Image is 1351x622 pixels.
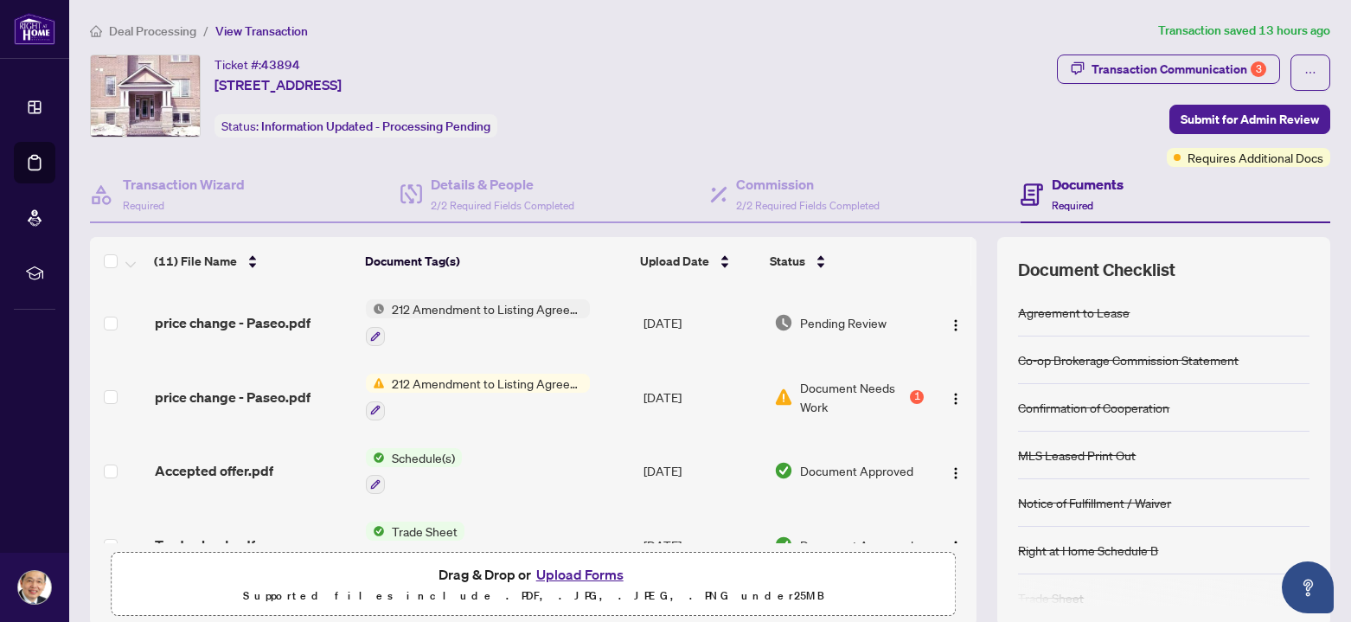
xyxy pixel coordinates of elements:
[112,553,955,617] span: Drag & Drop orUpload FormsSupported files include .PDF, .JPG, .JPEG, .PNG under25MB
[736,199,880,212] span: 2/2 Required Fields Completed
[431,174,574,195] h4: Details & People
[366,522,464,568] button: Status IconTrade Sheet
[640,252,709,271] span: Upload Date
[385,522,464,541] span: Trade Sheet
[203,21,208,41] li: /
[366,299,385,318] img: Status Icon
[91,55,200,137] img: IMG-X12105446_1.jpg
[214,74,342,95] span: [STREET_ADDRESS]
[1018,350,1239,369] div: Co-op Brokerage Commission Statement
[1018,258,1175,282] span: Document Checklist
[1092,55,1266,83] div: Transaction Communication
[1018,493,1171,512] div: Notice of Fulfillment / Waiver
[123,174,245,195] h4: Transaction Wizard
[366,374,590,420] button: Status Icon212 Amendment to Listing Agreement - Authority to Offer for Lease Price Change/Extensi...
[1018,303,1130,322] div: Agreement to Lease
[1188,148,1323,167] span: Requires Additional Docs
[942,531,970,559] button: Logo
[385,448,462,467] span: Schedule(s)
[155,387,311,407] span: price change - Paseo.pdf
[736,174,880,195] h4: Commission
[531,563,629,586] button: Upload Forms
[800,535,913,555] span: Document Approved
[1158,21,1330,41] article: Transaction saved 13 hours ago
[1018,541,1158,560] div: Right at Home Schedule B
[1018,446,1136,465] div: MLS Leased Print Out
[358,237,632,285] th: Document Tag(s)
[774,461,793,480] img: Document Status
[949,540,963,554] img: Logo
[1169,105,1330,134] button: Submit for Admin Review
[770,252,805,271] span: Status
[366,448,385,467] img: Status Icon
[439,563,629,586] span: Drag & Drop or
[154,252,237,271] span: (11) File Name
[431,199,574,212] span: 2/2 Required Fields Completed
[633,237,763,285] th: Upload Date
[949,466,963,480] img: Logo
[1018,398,1169,417] div: Confirmation of Cooperation
[800,313,887,332] span: Pending Review
[214,114,497,138] div: Status:
[214,55,300,74] div: Ticket #:
[942,383,970,411] button: Logo
[637,360,767,434] td: [DATE]
[366,522,385,541] img: Status Icon
[763,237,925,285] th: Status
[155,460,273,481] span: Accepted offer.pdf
[1282,561,1334,613] button: Open asap
[1052,199,1093,212] span: Required
[155,535,255,555] span: Trade sheet.pdf
[261,57,300,73] span: 43894
[637,434,767,509] td: [DATE]
[366,448,462,495] button: Status IconSchedule(s)
[261,119,490,134] span: Information Updated - Processing Pending
[1057,55,1280,84] button: Transaction Communication3
[1304,67,1316,79] span: ellipsis
[1181,106,1319,133] span: Submit for Admin Review
[942,457,970,484] button: Logo
[800,378,906,416] span: Document Needs Work
[774,313,793,332] img: Document Status
[1052,174,1124,195] h4: Documents
[155,312,311,333] span: price change - Paseo.pdf
[366,374,385,393] img: Status Icon
[385,299,590,318] span: 212 Amendment to Listing Agreement - Authority to Offer for Lease Price Change/Extension/Amendmen...
[123,199,164,212] span: Required
[122,586,944,606] p: Supported files include .PDF, .JPG, .JPEG, .PNG under 25 MB
[18,571,51,604] img: Profile Icon
[949,392,963,406] img: Logo
[949,318,963,332] img: Logo
[1251,61,1266,77] div: 3
[385,374,590,393] span: 212 Amendment to Listing Agreement - Authority to Offer for Lease Price Change/Extension/Amendmen...
[774,535,793,555] img: Document Status
[800,461,913,480] span: Document Approved
[366,299,590,346] button: Status Icon212 Amendment to Listing Agreement - Authority to Offer for Lease Price Change/Extensi...
[942,309,970,337] button: Logo
[637,285,767,360] td: [DATE]
[147,237,358,285] th: (11) File Name
[14,13,55,45] img: logo
[637,508,767,582] td: [DATE]
[90,25,102,37] span: home
[215,23,308,39] span: View Transaction
[910,390,924,404] div: 1
[109,23,196,39] span: Deal Processing
[774,388,793,407] img: Document Status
